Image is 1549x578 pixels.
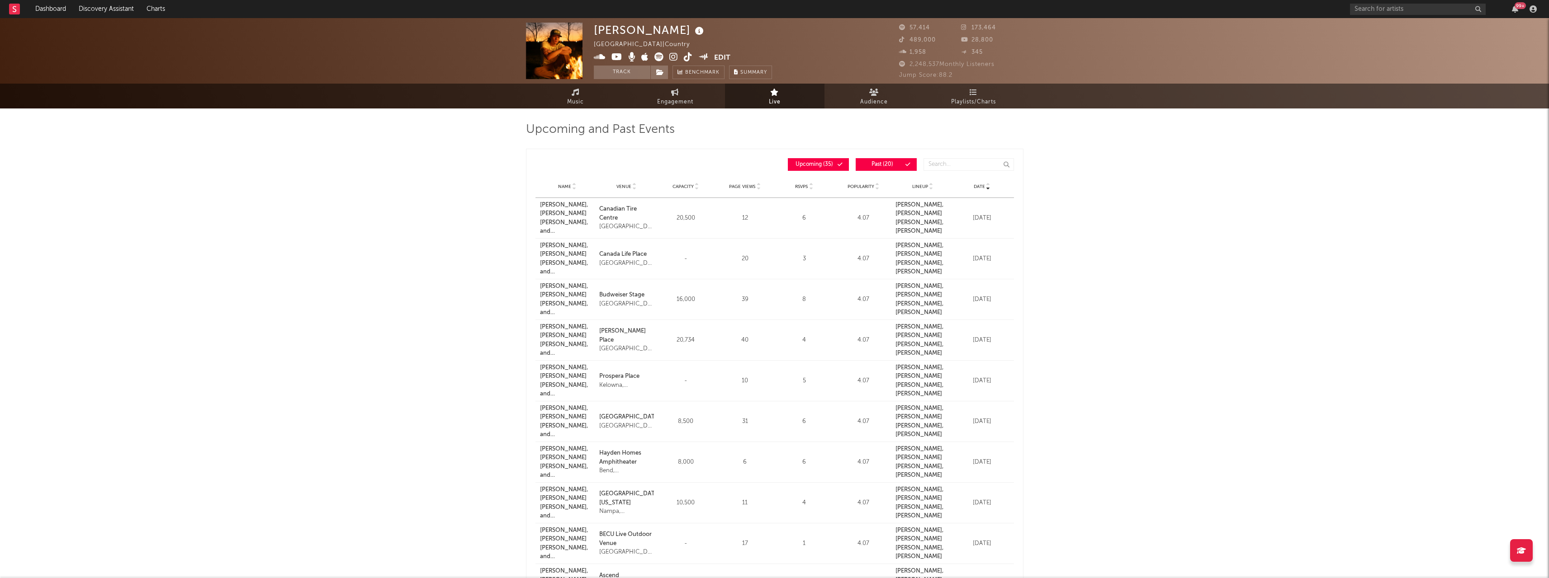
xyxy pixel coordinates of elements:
[895,455,943,470] strong: [PERSON_NAME] [PERSON_NAME] ,
[599,344,654,353] div: [GEOGRAPHIC_DATA], [GEOGRAPHIC_DATA], [GEOGRAPHIC_DATA]
[848,184,874,189] span: Popularity
[899,72,952,78] span: Jump Score: 88.2
[725,84,824,108] a: Live
[899,61,995,67] span: 2,248,537 Monthly Listeners
[718,214,772,223] div: 12
[777,336,832,345] div: 4
[895,324,943,330] strong: [PERSON_NAME] ,
[955,498,1009,508] div: [DATE]
[895,414,943,429] strong: [PERSON_NAME] [PERSON_NAME] ,
[594,23,706,38] div: [PERSON_NAME]
[658,254,713,263] div: -
[955,295,1009,304] div: [DATE]
[895,513,942,519] strong: [PERSON_NAME]
[924,158,1014,171] input: Search...
[599,548,654,557] div: [GEOGRAPHIC_DATA], [GEOGRAPHIC_DATA], [GEOGRAPHIC_DATA]
[895,373,943,388] strong: [PERSON_NAME] [PERSON_NAME] ,
[895,527,943,533] strong: [PERSON_NAME] ,
[740,70,767,75] span: Summary
[599,300,654,309] div: [GEOGRAPHIC_DATA], [GEOGRAPHIC_DATA], [GEOGRAPHIC_DATA]
[567,97,584,108] span: Music
[540,526,595,561] div: [PERSON_NAME], [PERSON_NAME] [PERSON_NAME], and [PERSON_NAME] at BECU Live Outdoor Venue ([DATE])
[895,554,942,559] a: [PERSON_NAME]
[836,295,891,304] div: 4.07
[912,184,928,189] span: Lineup
[540,201,595,236] a: [PERSON_NAME], [PERSON_NAME] [PERSON_NAME], and [PERSON_NAME] at [GEOGRAPHIC_DATA] ([DATE])
[961,25,996,31] span: 173,464
[599,205,654,222] a: Canadian Tire Centre
[824,84,924,108] a: Audience
[777,539,832,548] div: 1
[795,184,808,189] span: RSVPs
[714,52,730,64] button: Edit
[599,372,654,381] div: Prospera Place
[788,158,849,171] button: Upcoming(35)
[899,25,930,31] span: 57,414
[718,295,772,304] div: 39
[895,333,943,348] a: [PERSON_NAME] [PERSON_NAME],
[899,49,926,55] span: 1,958
[836,254,891,263] div: 4.07
[658,295,713,304] div: 16,000
[895,333,943,348] strong: [PERSON_NAME] [PERSON_NAME] ,
[895,455,943,470] a: [PERSON_NAME] [PERSON_NAME],
[777,254,832,263] div: 3
[599,530,654,548] a: BECU Live Outdoor Venue
[895,391,942,397] a: [PERSON_NAME]
[625,84,725,108] a: Engagement
[540,363,595,399] a: [PERSON_NAME], [PERSON_NAME] [PERSON_NAME], and [PERSON_NAME] at [GEOGRAPHIC_DATA] ([DATE])
[599,489,654,507] a: [GEOGRAPHIC_DATA][US_STATE]
[895,350,942,356] strong: [PERSON_NAME]
[658,376,713,385] div: -
[599,413,654,422] a: [GEOGRAPHIC_DATA]
[895,283,943,289] strong: [PERSON_NAME] ,
[658,539,713,548] div: -
[540,241,595,277] div: [PERSON_NAME], [PERSON_NAME] [PERSON_NAME], and [PERSON_NAME] at [GEOGRAPHIC_DATA] ([DATE])
[955,458,1009,467] div: [DATE]
[895,414,943,429] a: [PERSON_NAME] [PERSON_NAME],
[895,243,943,249] a: [PERSON_NAME],
[895,405,943,411] a: [PERSON_NAME],
[836,417,891,426] div: 4.07
[895,251,943,266] strong: [PERSON_NAME] [PERSON_NAME] ,
[777,214,832,223] div: 6
[955,539,1009,548] div: [DATE]
[685,67,720,78] span: Benchmark
[955,417,1009,426] div: [DATE]
[599,466,654,475] div: Bend, [GEOGRAPHIC_DATA], [GEOGRAPHIC_DATA]
[895,365,943,371] strong: [PERSON_NAME] ,
[540,323,595,358] div: [PERSON_NAME], [PERSON_NAME] [PERSON_NAME], and [PERSON_NAME] at [PERSON_NAME][GEOGRAPHIC_DATA] (...
[540,404,595,439] div: [PERSON_NAME], [PERSON_NAME] [PERSON_NAME], and [PERSON_NAME] at [GEOGRAPHIC_DATA] ([DATE])
[895,202,943,208] strong: [PERSON_NAME] ,
[540,445,595,480] div: [PERSON_NAME], [PERSON_NAME] [PERSON_NAME], and [PERSON_NAME] at [PERSON_NAME][GEOGRAPHIC_DATA] (...
[540,282,595,317] a: [PERSON_NAME], [PERSON_NAME] [PERSON_NAME], and [PERSON_NAME] at [GEOGRAPHIC_DATA] ([DATE])
[658,214,713,223] div: 20,500
[777,376,832,385] div: 5
[895,324,943,330] a: [PERSON_NAME],
[895,446,943,452] strong: [PERSON_NAME] ,
[895,202,943,208] a: [PERSON_NAME],
[777,458,832,467] div: 6
[1350,4,1486,15] input: Search for artists
[895,527,943,533] a: [PERSON_NAME],
[1512,5,1518,13] button: 99+
[558,184,571,189] span: Name
[836,458,891,467] div: 4.07
[895,405,943,411] strong: [PERSON_NAME] ,
[895,373,943,388] a: [PERSON_NAME] [PERSON_NAME],
[895,536,943,551] a: [PERSON_NAME] [PERSON_NAME],
[895,472,942,478] a: [PERSON_NAME]
[616,184,631,189] span: Venue
[599,422,654,431] div: [GEOGRAPHIC_DATA], [GEOGRAPHIC_DATA], [GEOGRAPHIC_DATA]
[658,498,713,508] div: 10,500
[657,97,693,108] span: Engagement
[718,498,772,508] div: 11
